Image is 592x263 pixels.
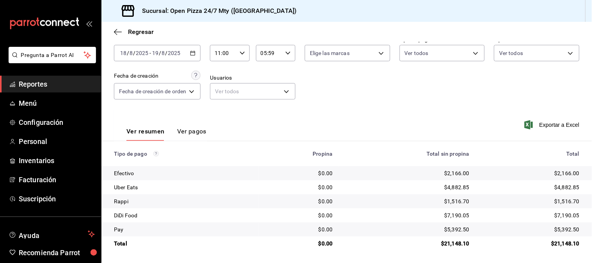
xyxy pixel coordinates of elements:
[19,174,95,185] span: Facturación
[114,226,252,233] div: Pay
[19,247,95,258] span: Recomienda Parrot
[19,136,95,147] span: Personal
[19,117,95,128] span: Configuración
[135,50,149,56] input: ----
[153,151,159,156] svg: Los pagos realizados con Pay y otras terminales son montos brutos.
[152,50,159,56] input: --
[265,183,333,191] div: $0.00
[345,183,469,191] div: $4,882.85
[168,50,181,56] input: ----
[210,75,295,81] label: Usuarios
[165,50,168,56] span: /
[114,169,252,177] div: Efectivo
[177,128,206,141] button: Ver pagos
[482,183,580,191] div: $4,882.85
[162,50,165,56] input: --
[405,49,428,57] span: Ver todos
[128,28,154,36] span: Regresar
[120,50,127,56] input: --
[265,240,333,247] div: $0.00
[210,37,249,43] label: Hora inicio
[482,211,580,219] div: $7,190.05
[265,226,333,233] div: $0.00
[265,211,333,219] div: $0.00
[345,169,469,177] div: $2,166.00
[345,226,469,233] div: $5,392.50
[126,128,206,141] div: navigation tabs
[345,197,469,205] div: $1,516.70
[114,197,252,205] div: Rappi
[345,211,469,219] div: $7,190.05
[526,120,580,130] button: Exportar a Excel
[19,194,95,204] span: Suscripción
[133,50,135,56] span: /
[21,51,84,59] span: Pregunta a Parrot AI
[114,183,252,191] div: Uber Eats
[114,72,158,80] div: Fecha de creación
[127,50,129,56] span: /
[114,37,201,43] label: Fecha
[310,49,350,57] span: Elige las marcas
[114,151,252,157] div: Tipo de pago
[129,50,133,56] input: --
[5,57,96,65] a: Pregunta a Parrot AI
[345,240,469,247] div: $21,148.10
[126,128,165,141] button: Ver resumen
[482,197,580,205] div: $1,516.70
[265,151,333,157] div: Propina
[19,229,85,239] span: Ayuda
[119,87,186,95] span: Fecha de creación de orden
[19,155,95,166] span: Inventarios
[114,28,154,36] button: Regresar
[265,169,333,177] div: $0.00
[86,20,92,27] button: open_drawer_menu
[499,49,523,57] span: Ver todos
[149,50,151,56] span: -
[482,151,580,157] div: Total
[482,169,580,177] div: $2,166.00
[210,83,295,100] div: Ver todos
[345,151,469,157] div: Total sin propina
[19,98,95,108] span: Menú
[256,37,295,43] label: Hora fin
[19,79,95,89] span: Reportes
[136,6,297,16] h3: Sucursal: Open Pizza 24/7 Mty ([GEOGRAPHIC_DATA])
[265,197,333,205] div: $0.00
[114,211,252,219] div: DiDi Food
[482,226,580,233] div: $5,392.50
[9,47,96,63] button: Pregunta a Parrot AI
[159,50,161,56] span: /
[114,240,252,247] div: Total
[482,240,580,247] div: $21,148.10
